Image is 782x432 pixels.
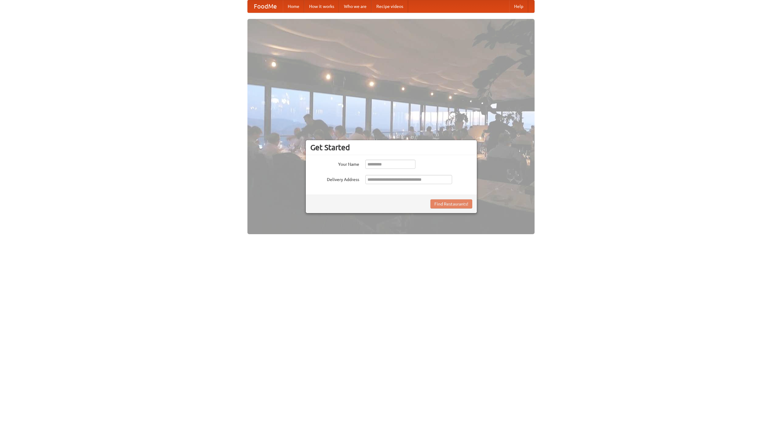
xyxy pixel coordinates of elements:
a: Recipe videos [371,0,408,13]
a: How it works [304,0,339,13]
label: Your Name [310,160,359,167]
a: FoodMe [248,0,283,13]
a: Home [283,0,304,13]
a: Who we are [339,0,371,13]
label: Delivery Address [310,175,359,183]
a: Help [509,0,528,13]
h3: Get Started [310,143,472,152]
button: Find Restaurants! [430,199,472,209]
